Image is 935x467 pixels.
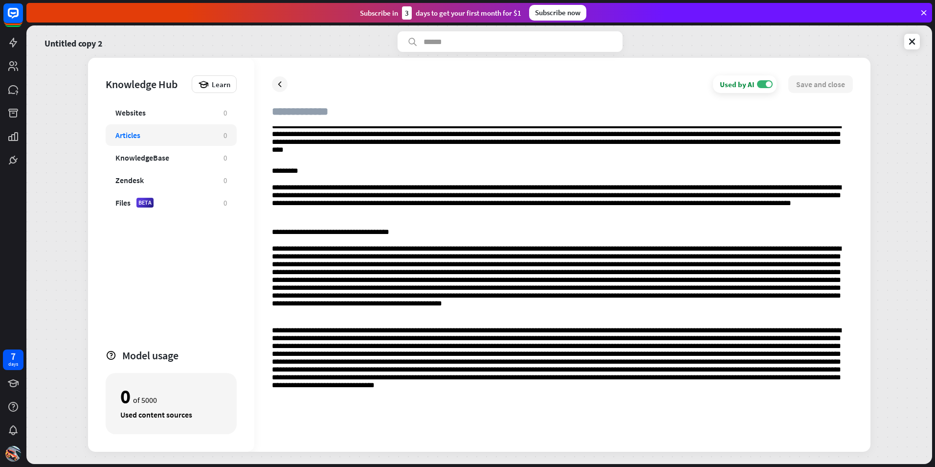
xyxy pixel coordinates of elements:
div: 0 [223,153,227,163]
button: Open LiveChat chat widget [8,4,37,33]
div: Model usage [122,349,237,362]
div: KnowledgeBase [115,153,169,163]
div: of 5000 [120,388,222,405]
div: Articles [115,130,140,140]
div: 7 [11,352,16,361]
span: Learn [212,80,230,89]
div: 0 [223,108,227,117]
div: 0 [223,176,227,185]
button: Save and close [788,75,853,93]
div: Used by AI [720,80,755,89]
div: days [8,361,18,368]
div: Subscribe in days to get your first month for $1 [360,6,521,20]
div: 3 [402,6,412,20]
div: Used content sources [120,410,222,420]
a: 7 days [3,350,23,370]
div: 0 [120,388,131,405]
div: Files [115,198,131,208]
div: Websites [115,108,146,117]
div: BETA [136,198,154,208]
div: 0 [223,131,227,140]
div: Subscribe now [529,5,586,21]
div: 0 [223,198,227,208]
div: Zendesk [115,175,144,185]
a: Untitled copy 2 [45,31,103,52]
div: Knowledge Hub [106,77,187,91]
